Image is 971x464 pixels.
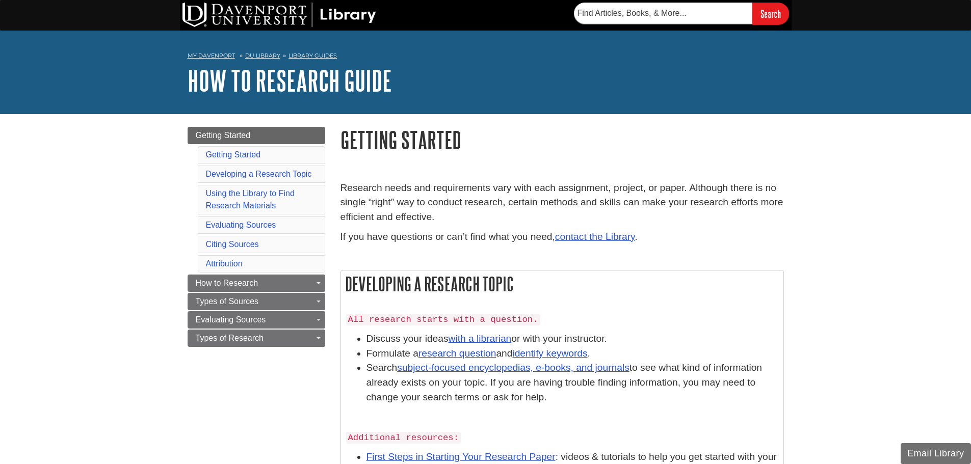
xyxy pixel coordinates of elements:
[188,311,325,329] a: Evaluating Sources
[449,333,512,344] a: with a librarian
[245,52,280,59] a: DU Library
[188,293,325,310] a: Types of Sources
[397,362,629,373] a: subject-focused encyclopedias, e-books, and journals
[188,51,235,60] a: My Davenport
[366,451,556,462] a: First Steps in Starting Your Research Paper
[206,189,295,210] a: Using the Library to Find Research Materials
[196,131,251,140] span: Getting Started
[206,221,276,229] a: Evaluating Sources
[206,259,243,268] a: Attribution
[340,181,784,225] p: Research needs and requirements vary with each assignment, project, or paper. Although there is n...
[366,346,778,361] li: Formulate a and .
[340,230,784,244] p: If you have questions or can’t find what you need, .
[574,3,789,24] form: Searches DU Library's articles, books, and more
[206,240,259,249] a: Citing Sources
[196,279,258,287] span: How to Research
[555,231,635,242] a: contact the Library
[188,127,325,347] div: Guide Page Menu
[901,443,971,464] button: Email Library
[366,361,778,404] li: Search to see what kind of information already exists on your topic. If you are having trouble fi...
[346,432,461,444] code: Additional resources:
[340,127,784,153] h1: Getting Started
[196,297,259,306] span: Types of Sources
[196,315,266,324] span: Evaluating Sources
[288,52,337,59] a: Library Guides
[206,150,261,159] a: Getting Started
[188,49,784,65] nav: breadcrumb
[188,330,325,347] a: Types of Research
[188,127,325,144] a: Getting Started
[512,348,587,359] a: identify keywords
[206,170,312,178] a: Developing a Research Topic
[182,3,376,27] img: DU Library
[196,334,264,342] span: Types of Research
[574,3,752,24] input: Find Articles, Books, & More...
[188,275,325,292] a: How to Research
[341,270,783,297] h2: Developing a Research Topic
[188,65,392,96] a: How to Research Guide
[418,348,496,359] a: research question
[366,332,778,346] li: Discuss your ideas or with your instructor.
[346,314,540,325] code: All research starts with a question.
[752,3,789,24] input: Search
